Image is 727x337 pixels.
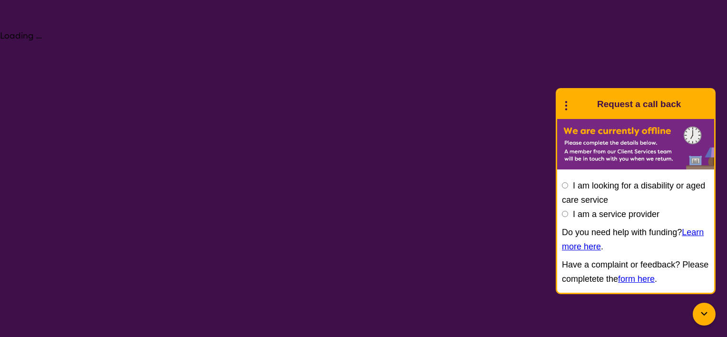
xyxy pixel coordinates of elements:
[572,95,591,114] img: Karista
[597,97,681,111] h1: Request a call back
[562,258,709,286] p: Have a complaint or feedback? Please completete the .
[562,225,709,254] p: Do you need help with funding? .
[557,119,714,169] img: Karista offline chat form to request call back
[562,181,705,205] label: I am looking for a disability or aged care service
[573,209,659,219] label: I am a service provider
[618,274,655,284] a: form here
